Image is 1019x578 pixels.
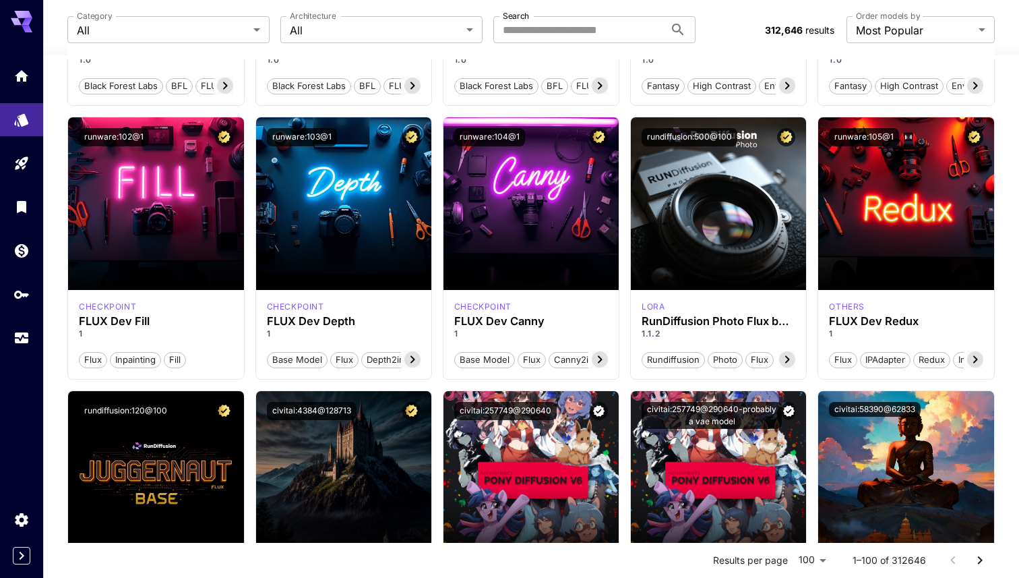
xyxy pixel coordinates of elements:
button: img2img [953,351,999,368]
button: Environment [759,77,822,94]
div: Wallet [13,242,30,259]
p: 1.0 [79,54,233,66]
span: Black Forest Labs [80,80,162,93]
h3: FLUX Dev Fill [79,315,233,328]
button: rundiffusion [642,351,705,368]
button: Verified working [590,402,608,420]
span: High Contrast [875,80,943,93]
div: FLUX.1 D [79,301,136,313]
button: IPAdapter [860,351,910,368]
h3: FLUX Dev Canny [454,315,608,328]
span: Inpainting [111,353,160,367]
span: results [805,24,834,36]
h3: FLUX Dev Depth [267,315,421,328]
p: 1.0 [267,54,421,66]
div: 100 [793,550,831,570]
button: Fantasy [829,77,872,94]
button: Black Forest Labs [267,77,351,94]
p: others [829,301,865,313]
span: rundiffusion [642,353,704,367]
span: Black Forest Labs [455,80,538,93]
button: Inpainting [110,351,161,368]
div: FLUX.1 D [829,301,865,313]
span: Environment [760,80,822,93]
button: rundiffusion:120@100 [79,402,173,420]
button: Environment [946,77,1010,94]
button: BFL [541,77,568,94]
button: BFL [166,77,193,94]
button: Certified Model – Vetted for best performance and includes a commercial license. [965,128,983,146]
label: Order models by [856,10,920,22]
span: Fantasy [642,80,684,93]
span: flux [746,353,773,367]
span: Most Popular [856,22,973,38]
button: FLUX.1 Fill [pro] [571,77,648,94]
div: API Keys [13,286,30,303]
label: Category [77,10,113,22]
span: Black Forest Labs [268,80,350,93]
div: Library [13,198,30,215]
h3: FLUX Dev Redux [829,315,983,328]
button: civitai:257749@290640 [454,402,557,420]
button: Certified Model – Vetted for best performance and includes a commercial license. [215,128,233,146]
p: lora [642,301,665,313]
button: Fantasy [642,77,685,94]
p: 1–100 of 312646 [853,554,926,567]
div: FLUX.1 D [642,301,665,313]
p: 1.1.2 [642,328,795,340]
button: High Contrast [687,77,756,94]
span: canny2img [549,353,606,367]
button: Flux [79,351,107,368]
span: BFL [166,80,192,93]
button: Base model [267,351,328,368]
button: civitai:257749@290640-probably a vae model [642,402,782,429]
div: Models [13,108,30,125]
div: RunDiffusion Photo Flux by RunDiffusion [642,315,795,328]
p: 1.0 [454,54,608,66]
span: depth2img [362,353,416,367]
p: 1 [79,328,233,340]
p: checkpoint [454,301,512,313]
span: 312,646 [765,24,803,36]
span: Base model [455,353,514,367]
p: 1.0 [642,54,795,66]
div: Usage [13,330,30,347]
button: civitai:58390@62833 [829,402,921,417]
button: canny2img [549,351,607,368]
button: Black Forest Labs [79,77,163,94]
button: Base model [454,351,515,368]
label: Architecture [290,10,336,22]
span: BFL [354,80,380,93]
span: All [77,22,248,38]
button: Black Forest Labs [454,77,538,94]
div: Settings [13,511,30,528]
button: Expand sidebar [13,547,30,565]
button: runware:103@1 [267,128,337,146]
span: Fill [164,353,185,367]
button: runware:105@1 [829,128,899,146]
button: runware:104@1 [454,128,525,146]
button: Verified working [782,402,795,420]
span: FLUX1.1 [pro] [196,80,261,93]
p: Results per page [713,554,788,567]
button: flux [745,351,774,368]
button: Flux [518,351,546,368]
label: Search [503,10,529,22]
button: Certified Model – Vetted for best performance and includes a commercial license. [215,402,233,420]
button: rundiffusion:500@100 [642,128,737,146]
div: FLUX.1 D [267,301,324,313]
button: Flux [330,351,359,368]
p: 1 [454,328,608,340]
button: Go to next page [966,547,993,574]
span: BFL [542,80,567,93]
button: FLUX1.1 [pro] [195,77,261,94]
button: runware:102@1 [79,128,149,146]
p: 1 [267,328,421,340]
button: depth2img [361,351,417,368]
span: All [290,22,461,38]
